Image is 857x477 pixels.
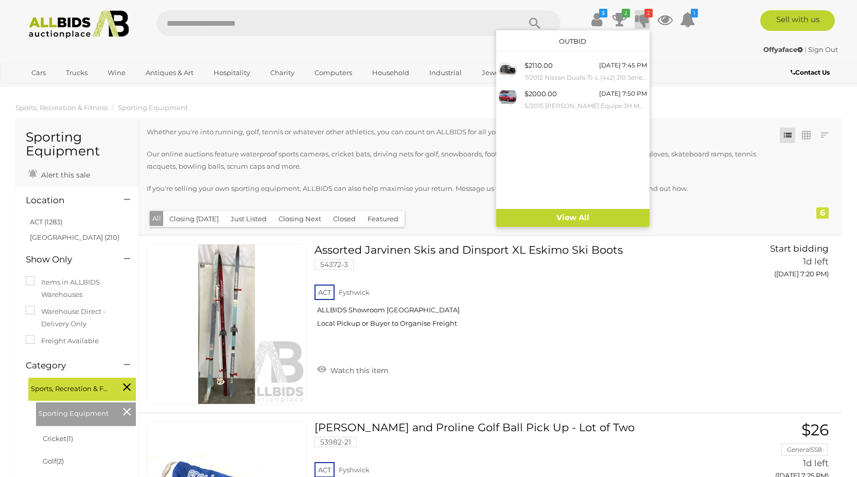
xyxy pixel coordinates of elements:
div: $2110.00 [524,60,553,72]
h1: Sporting Equipment [26,130,128,158]
a: Start bidding 1d left ([DATE] 7:20 PM) [732,244,832,284]
div: $2000.00 [524,88,557,100]
a: Watch this item [314,362,391,377]
img: 54503-1a_ex.jpg [499,60,517,78]
a: Charity [264,64,301,81]
a: Assorted Jarvinen Skis and Dinsport XL Eskimo Ski Boots 54372-3 ACT Fyshwick ALLBIDS Showroom [GE... [322,244,716,335]
p: Whether you're into running, golf, tennis or whatever other athletics, you can count on ALLBIDS f... [147,126,769,138]
a: Hospitality [207,64,257,81]
a: Offyaface [763,45,804,54]
a: $2000.00 [DATE] 7:50 PM 5/2015 [PERSON_NAME] Equipe JH MY15 4d Sedan Red 1.8L [496,85,650,114]
a: Alert this sale [26,166,93,182]
div: [DATE] 7:50 PM [599,88,647,99]
a: Sporting Equipment [118,103,188,112]
span: Alert this sale [39,170,90,180]
button: Featured [361,211,405,227]
a: ACT (1283) [30,218,62,226]
h4: Category [26,361,109,370]
span: $26 [801,420,829,439]
div: [DATE] 7:45 PM [599,60,647,71]
a: Outbid [559,37,586,45]
strong: Offyaface [763,45,803,54]
a: 1 [680,10,695,29]
i: 2 [644,9,653,17]
label: Warehouse Direct - Delivery Only [26,306,128,330]
a: Computers [308,64,359,81]
div: 6 [816,207,829,219]
b: Contact Us [791,68,830,76]
img: 54389-1a_ex.jpg [499,88,517,106]
a: Trucks [59,64,94,81]
a: Industrial [423,64,468,81]
h4: Location [26,196,109,205]
button: Closing [DATE] [163,211,225,227]
button: Closed [327,211,362,227]
a: $2110.00 [DATE] 7:45 PM 7/2012 Nissan Dualis Ti-L (4x2) J10 Series III 4d Wagon Nightshade Metall... [496,57,650,85]
a: Cars [25,64,53,81]
i: 1 [691,9,698,17]
img: Allbids.com.au [23,10,135,39]
a: 2 [635,10,650,29]
i: $ [599,9,607,17]
span: Start bidding [770,243,829,254]
small: 7/2012 Nissan Dualis Ti-L (4x2) J10 Series III 4d Wagon Nightshade Metallic 2.0L [524,72,647,83]
small: 5/2015 [PERSON_NAME] Equipe JH MY15 4d Sedan Red 1.8L [524,100,647,112]
h4: Show Only [26,255,109,264]
span: Sports, Recreation & Fitness [31,380,108,395]
button: Search [509,10,561,36]
button: All [150,211,164,226]
a: Golf(2) [43,457,64,465]
a: Sports, Recreation & Fitness [15,103,108,112]
a: 2 [612,10,627,29]
a: Cricket(1) [43,434,73,443]
a: Antiques & Art [139,64,200,81]
label: Items in ALLBIDS Warehouses [26,276,128,301]
span: Watch this item [328,366,389,375]
p: Our online auctions feature waterproof sports cameras, cricket bats, driving nets for golf, snowb... [147,148,769,172]
a: Household [365,64,416,81]
label: Freight Available [26,335,99,347]
p: If you're selling your own sporting equipment, ALLBIDS can also help maximise your return. Messag... [147,183,769,195]
a: Jewellery [475,64,520,81]
span: (2) [56,457,64,465]
i: 2 [622,9,630,17]
span: Sporting Equipment [39,405,116,419]
span: | [804,45,807,54]
button: Just Listed [224,211,273,227]
span: (1) [66,434,73,443]
a: Sell with us [760,10,835,31]
a: View All [496,209,650,227]
a: Wine [101,64,132,81]
a: [GEOGRAPHIC_DATA] [25,81,111,98]
button: Closing Next [272,211,327,227]
a: Sign Out [808,45,838,54]
a: Contact Us [791,67,832,78]
a: $ [589,10,605,29]
a: [GEOGRAPHIC_DATA] (210) [30,233,119,241]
